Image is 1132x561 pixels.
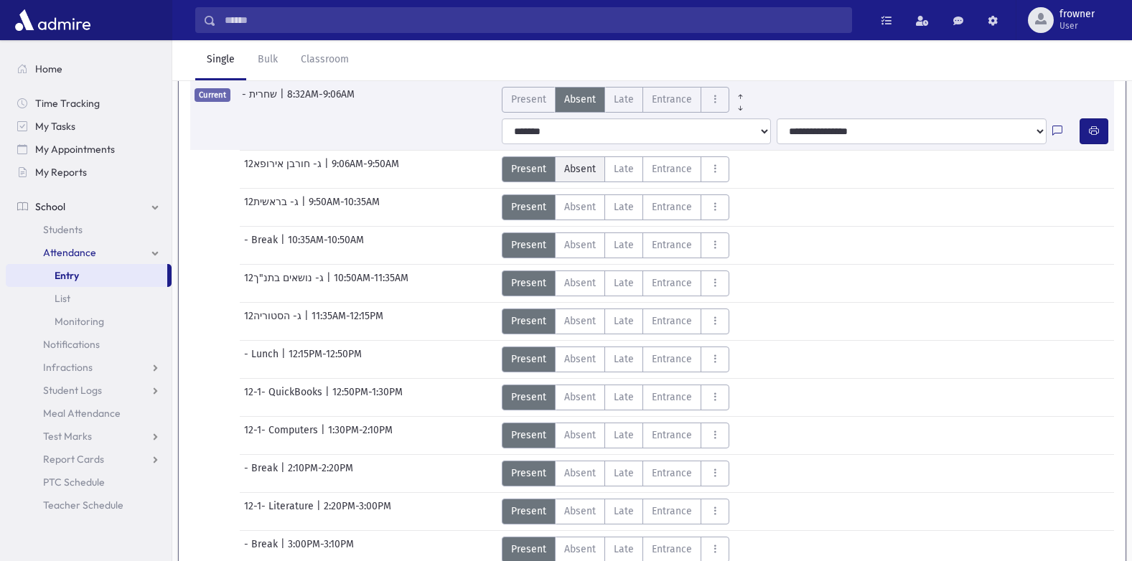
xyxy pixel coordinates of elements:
span: Present [511,428,546,443]
span: | [281,461,288,486]
div: AttTypes [502,423,729,448]
span: 12:15PM-12:50PM [289,346,362,372]
span: List [55,292,70,305]
span: Absent [564,237,596,253]
span: 12ג- חורבן אירופא [244,156,324,182]
span: Test Marks [43,430,92,443]
span: Teacher Schedule [43,499,123,511]
span: frowner [1060,9,1095,20]
span: | [301,194,309,220]
span: | [324,156,332,182]
div: AttTypes [502,232,729,258]
a: List [6,287,172,310]
span: Notifications [43,338,100,351]
span: | [325,385,332,410]
span: Absent [564,390,596,405]
a: Time Tracking [6,92,172,115]
a: Single [195,40,246,80]
span: - Break [244,461,281,486]
span: Student Logs [43,384,102,397]
div: AttTypes [502,194,729,220]
span: Present [511,161,546,176]
span: Late [614,428,634,443]
span: 1:30PM-2:10PM [328,423,393,448]
span: Time Tracking [35,97,100,110]
span: Monitoring [55,315,104,328]
span: Entrance [652,352,692,367]
span: 2:10PM-2:20PM [288,461,353,486]
span: Present [511,504,546,519]
a: My Reports [6,161,172,184]
a: Attendance [6,241,172,264]
span: User [1060,20,1095,32]
span: Absent [564,352,596,367]
span: Late [614,237,634,253]
span: Present [511,466,546,481]
a: Classroom [289,40,360,80]
span: Absent [564,199,596,214]
span: Late [614,466,634,481]
span: | [304,308,312,334]
span: Absent [564,542,596,557]
span: Attendance [43,246,96,259]
div: AttTypes [502,461,729,486]
span: Entrance [652,466,692,481]
span: | [327,270,334,296]
span: Present [511,542,546,557]
a: Infractions [6,356,172,379]
span: Entrance [652,428,692,443]
span: Absent [564,428,596,443]
div: AttTypes [502,156,729,182]
span: Absent [564,466,596,481]
span: 9:06AM-9:50AM [332,156,399,182]
span: 2:20PM-3:00PM [324,499,391,524]
div: AttTypes [502,270,729,296]
span: Home [35,62,62,75]
span: Present [511,92,546,107]
a: Entry [6,264,167,287]
span: - Lunch [244,346,281,372]
span: My Reports [35,166,87,179]
span: Present [511,390,546,405]
span: - שחרית [242,87,280,113]
span: 12-1- Literature [244,499,317,524]
span: Report Cards [43,453,104,466]
span: 12ג- בראשית [244,194,301,220]
span: PTC Schedule [43,476,105,489]
span: Present [511,352,546,367]
span: Entrance [652,199,692,214]
a: Monitoring [6,310,172,333]
span: Entrance [652,275,692,291]
span: Entrance [652,313,692,329]
span: My Appointments [35,143,115,156]
span: 12-1- Computers [244,423,321,448]
span: My Tasks [35,120,75,133]
span: | [281,346,289,372]
a: PTC Schedule [6,471,172,494]
span: | [280,87,287,113]
a: My Appointments [6,138,172,161]
span: Meal Attendance [43,407,121,420]
span: Absent [564,504,596,519]
span: 10:35AM-10:50AM [288,232,364,258]
span: Entrance [652,92,692,107]
span: 12-1- QuickBooks [244,385,325,410]
a: Home [6,57,172,80]
div: AttTypes [502,346,729,372]
div: AttTypes [502,308,729,334]
span: Entrance [652,161,692,176]
span: Present [511,237,546,253]
a: Teacher Schedule [6,494,172,517]
span: 12ג- נושאים בתנ"ך [244,270,327,296]
span: Entrance [652,390,692,405]
span: Present [511,275,546,291]
input: Search [216,7,851,33]
a: School [6,195,172,218]
img: AdmirePro [11,6,94,34]
span: Late [614,352,634,367]
span: Absent [564,92,596,107]
span: School [35,200,65,213]
span: Entry [55,269,79,282]
span: 11:35AM-12:15PM [312,308,383,334]
div: AttTypes [502,499,729,524]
